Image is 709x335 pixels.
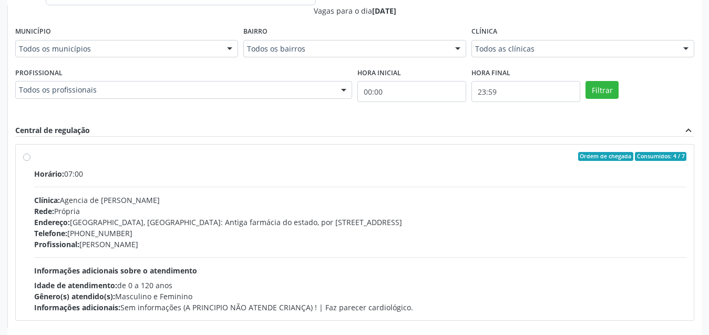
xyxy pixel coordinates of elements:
[15,24,51,40] label: Município
[34,228,67,238] span: Telefone:
[15,5,694,16] div: Vagas para o dia
[243,24,268,40] label: Bairro
[372,6,396,16] span: [DATE]
[34,195,686,206] div: Agencia de [PERSON_NAME]
[683,125,694,136] i: expand_less
[34,302,120,312] span: Informações adicionais:
[15,65,63,81] label: Profissional
[34,195,60,205] span: Clínica:
[357,81,466,102] input: Selecione o horário
[34,280,117,290] span: Idade de atendimento:
[34,168,686,179] div: 07:00
[34,280,686,291] div: de 0 a 120 anos
[34,206,54,216] span: Rede:
[471,24,497,40] label: Clínica
[34,217,70,227] span: Endereço:
[357,65,401,81] label: Hora inicial
[34,206,686,217] div: Própria
[15,125,90,136] div: Central de regulação
[34,302,686,313] div: Sem informações (A PRINCIPIO NÃO ATENDE CRIANÇA) ! | Faz parecer cardiológico.
[34,228,686,239] div: [PHONE_NUMBER]
[247,44,445,54] span: Todos os bairros
[585,81,619,99] button: Filtrar
[578,152,633,161] span: Ordem de chegada
[34,291,686,302] div: Masculino e Feminino
[34,291,115,301] span: Gênero(s) atendido(s):
[19,85,331,95] span: Todos os profissionais
[34,239,79,249] span: Profissional:
[471,81,580,102] input: Selecione o horário
[34,169,64,179] span: Horário:
[19,44,217,54] span: Todos os municípios
[635,152,686,161] span: Consumidos: 4 / 7
[471,65,510,81] label: Hora final
[34,266,197,276] span: Informações adicionais sobre o atendimento
[34,217,686,228] div: [GEOGRAPHIC_DATA], [GEOGRAPHIC_DATA]: Antiga farmácia do estado, por [STREET_ADDRESS]
[475,44,673,54] span: Todos as clínicas
[34,239,686,250] div: [PERSON_NAME]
